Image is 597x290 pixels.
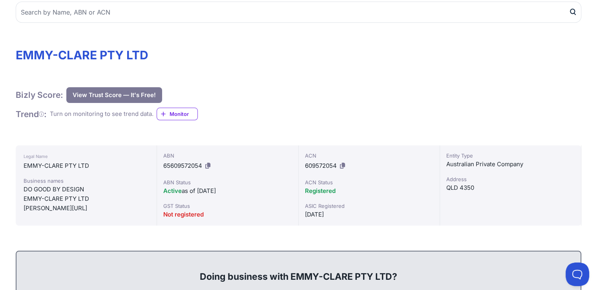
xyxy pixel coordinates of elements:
[305,152,433,160] div: ACN
[305,187,336,195] span: Registered
[305,202,433,210] div: ASIC Registered
[163,178,292,186] div: ABN Status
[305,178,433,186] div: ACN Status
[163,186,292,196] div: as of [DATE]
[24,258,573,283] div: Doing business with EMMY-CLARE PTY LTD?
[163,202,292,210] div: GST Status
[446,152,575,160] div: Entity Type
[446,183,575,193] div: QLD 4350
[16,90,63,100] h1: Bizly Score:
[50,110,153,119] div: Turn on monitoring to see trend data.
[170,110,197,118] span: Monitor
[163,211,204,218] span: Not registered
[16,2,581,23] input: Search by Name, ABN or ACN
[446,175,575,183] div: Address
[24,194,149,204] div: EMMY-CLARE PTY LTD
[305,162,337,169] span: 609572054
[163,187,182,195] span: Active
[24,177,149,185] div: Business names
[163,152,292,160] div: ABN
[566,262,589,286] iframe: Toggle Customer Support
[446,160,575,169] div: Australian Private Company
[16,48,581,62] h1: EMMY-CLARE PTY LTD
[305,210,433,219] div: [DATE]
[24,152,149,161] div: Legal Name
[157,108,198,120] a: Monitor
[66,87,162,103] button: View Trust Score — It's Free!
[24,204,149,213] div: [PERSON_NAME][URL]
[163,162,202,169] span: 65609572054
[24,185,149,194] div: DO GOOD BY DESIGN
[16,109,47,119] h1: Trend :
[24,161,149,171] div: EMMY-CLARE PTY LTD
